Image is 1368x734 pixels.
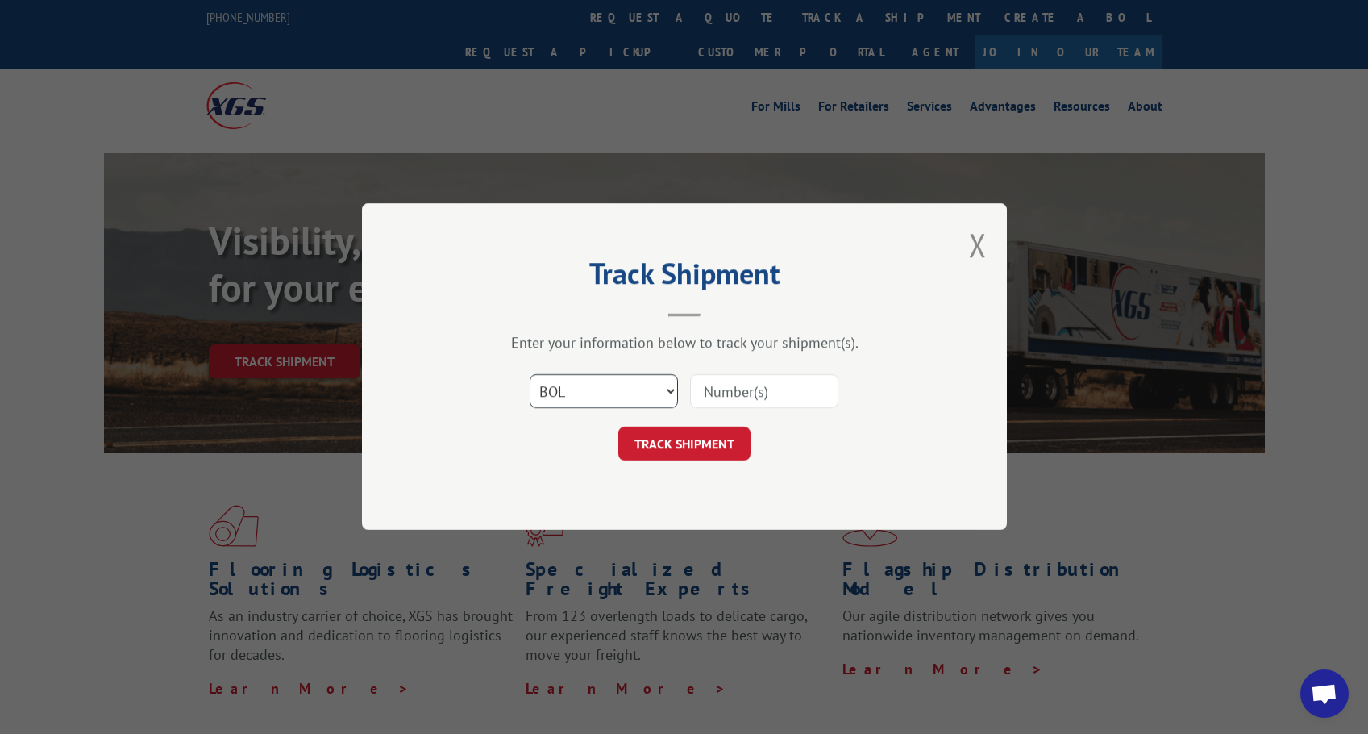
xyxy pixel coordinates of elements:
[969,223,987,266] button: Close modal
[690,375,838,409] input: Number(s)
[443,262,926,293] h2: Track Shipment
[618,427,751,461] button: TRACK SHIPMENT
[443,334,926,352] div: Enter your information below to track your shipment(s).
[1300,669,1349,718] a: Open chat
